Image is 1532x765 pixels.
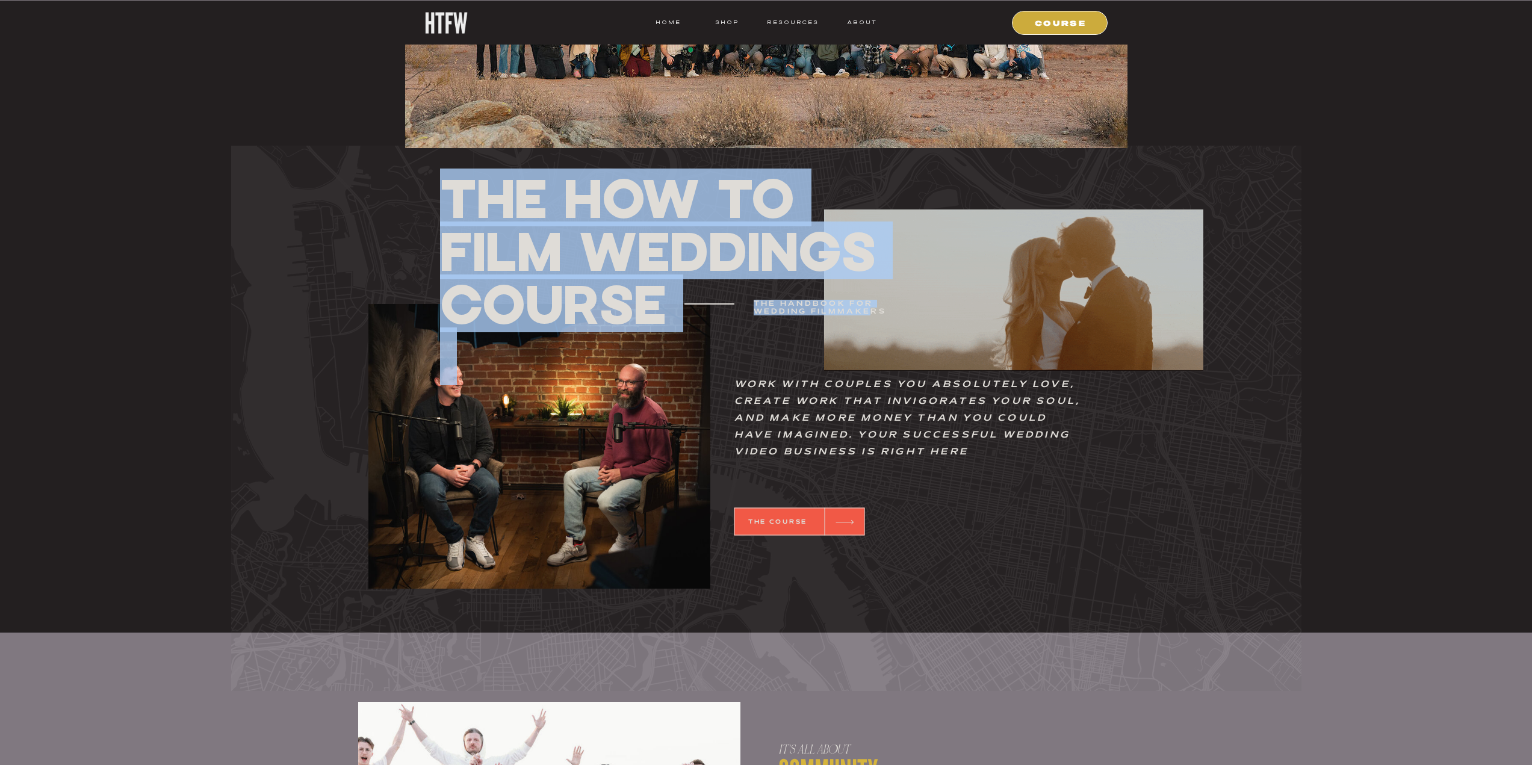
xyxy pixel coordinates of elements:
a: THE COURSE [739,519,817,524]
a: resources [763,17,819,28]
a: COURSE [1020,17,1102,28]
h1: THE How To Film Weddings Course [440,171,884,330]
i: Work with couples you absolutely love, create work that invigorates your soul, and make more mone... [734,380,1082,456]
h3: The handbook for wedding filmmakers [754,300,918,316]
b: THE COURSE [748,519,807,525]
a: shop [704,17,751,28]
a: ABOUT [846,17,877,28]
a: HOME [656,17,681,28]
